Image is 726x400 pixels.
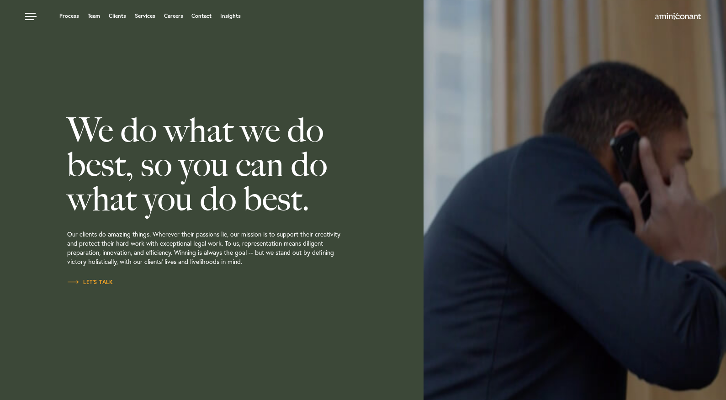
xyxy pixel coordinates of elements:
a: Team [88,13,100,19]
a: Services [135,13,155,19]
a: Insights [220,13,241,19]
a: Careers [164,13,183,19]
a: Process [59,13,79,19]
h2: We do what we do best, so you can do what you do best. [67,113,417,216]
a: Contact [191,13,212,19]
p: Our clients do amazing things. Wherever their passions lie, our mission is to support their creat... [67,216,417,278]
img: Amini & Conant [655,13,701,20]
span: Let’s Talk [67,279,113,285]
a: Let’s Talk [67,278,113,287]
a: Clients [109,13,126,19]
